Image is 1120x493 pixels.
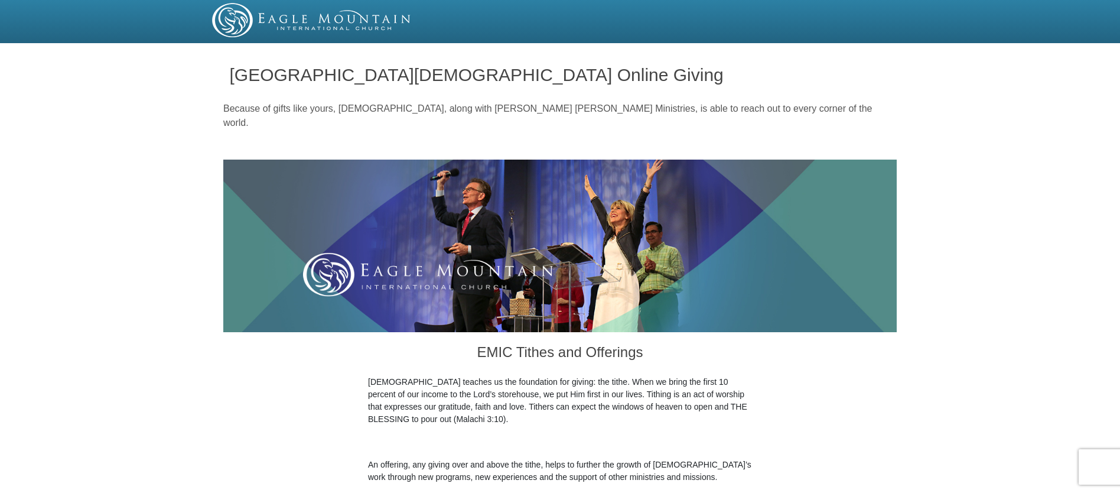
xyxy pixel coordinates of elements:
[368,459,752,484] p: An offering, any giving over and above the tithe, helps to further the growth of [DEMOGRAPHIC_DAT...
[223,102,897,130] p: Because of gifts like yours, [DEMOGRAPHIC_DATA], along with [PERSON_NAME] [PERSON_NAME] Ministrie...
[368,332,752,376] h3: EMIC Tithes and Offerings
[212,3,412,37] img: EMIC
[230,65,891,85] h1: [GEOGRAPHIC_DATA][DEMOGRAPHIC_DATA] Online Giving
[368,376,752,426] p: [DEMOGRAPHIC_DATA] teaches us the foundation for giving: the tithe. When we bring the first 10 pe...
